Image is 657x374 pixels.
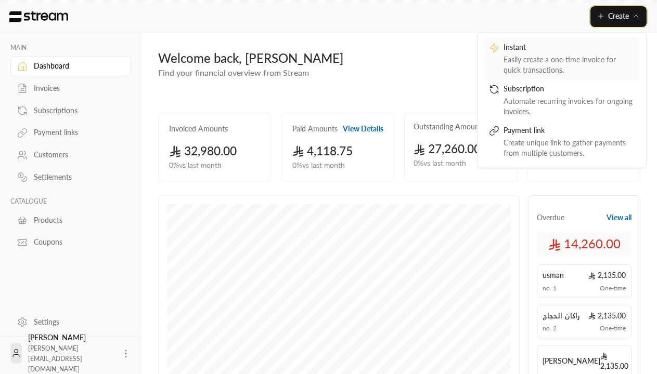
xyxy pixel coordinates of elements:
span: 2,135.00 [588,270,626,280]
div: Create unique link to gather payments from multiple customers. [504,138,635,158]
a: Payment links [10,123,131,143]
button: View all [607,212,632,223]
span: 2,135.00 [600,351,628,371]
div: Products [34,215,118,225]
div: Settlements [34,172,118,182]
span: Find your financial overview from Stream [158,68,309,77]
span: 0 % vs last month [292,160,345,171]
h2: Invoiced Amounts [169,124,228,134]
span: 0 % vs last month [169,160,222,171]
p: CATALOGUE [10,197,131,206]
span: 4,118.75 [292,144,353,158]
span: Overdue [537,212,564,223]
span: 14,260.00 [548,235,621,252]
span: 27,260.00 [414,142,481,156]
span: 2,135.00 [588,311,626,321]
a: Settings [10,312,131,332]
button: Create [590,6,647,27]
div: Instant [504,42,635,55]
div: Payment link [504,125,635,138]
div: Invoices [34,83,118,94]
div: Welcome back, [PERSON_NAME] [158,50,640,66]
button: View Details [343,124,383,134]
span: One-time [600,284,626,292]
a: Payment linkCreate unique link to gather payments from multiple customers. [484,121,640,163]
span: no. 1 [543,284,557,292]
a: SubscriptionAutomate recurring invoices for ongoing invoices. [484,79,640,121]
a: InstantEasily create a one-time invoice for quick transactions. [484,38,640,79]
a: Subscriptions [10,100,131,121]
div: Easily create a one-time invoice for quick transactions. [504,55,635,75]
div: Settings [34,317,118,327]
a: Dashboard [10,56,131,76]
span: no. 2 [543,324,557,332]
a: Coupons [10,232,131,252]
a: Customers [10,145,131,165]
div: Subscriptions [34,105,118,116]
img: Logo [8,11,69,22]
span: 0 % vs last month [414,158,466,169]
p: MAIN [10,44,131,52]
span: 32,980.00 [169,144,237,158]
span: راكان الحجاج [543,311,580,321]
div: Customers [34,150,118,160]
h2: Outstanding Amounts [414,122,485,132]
span: Create [608,11,629,20]
a: Products [10,210,131,230]
a: Settlements [10,167,131,188]
div: Automate recurring invoices for ongoing invoices. [504,96,635,117]
div: Dashboard [34,61,118,71]
span: [PERSON_NAME] [543,356,600,366]
div: [PERSON_NAME] [28,332,114,374]
div: Coupons [34,237,118,247]
span: usman [543,270,564,280]
span: [PERSON_NAME][EMAIL_ADDRESS][DOMAIN_NAME] [28,344,82,373]
span: One-time [600,324,626,332]
a: Invoices [10,78,131,99]
div: Subscription [504,84,635,96]
div: Payment links [34,127,118,138]
h2: Paid Amounts [292,124,338,134]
